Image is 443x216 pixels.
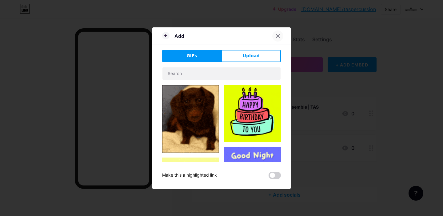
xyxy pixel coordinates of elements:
img: Gihpy [162,85,219,153]
img: Gihpy [162,158,219,214]
span: Upload [243,53,260,59]
img: Gihpy [224,147,281,204]
div: Make this a highlighted link [162,172,217,179]
button: GIFs [162,50,221,62]
div: Add [174,32,184,40]
input: Search [162,67,281,80]
button: Upload [221,50,281,62]
span: GIFs [186,53,197,59]
img: Gihpy [224,85,281,142]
